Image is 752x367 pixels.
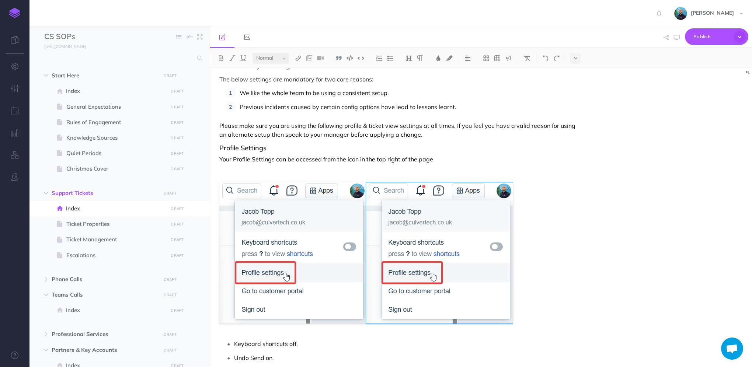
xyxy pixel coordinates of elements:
[66,87,166,95] span: Index
[168,103,187,111] button: DRAFT
[240,101,580,112] p: Previous incidents caused by certain config options have lead to lessons learnt.
[66,306,166,315] span: Index
[164,332,177,337] small: DRAFT
[240,87,580,98] p: We like the whole team to be using a consistent setup.
[66,118,166,127] span: Rules of Engagement
[161,275,179,284] button: DRAFT
[161,346,179,354] button: DRAFT
[317,55,324,61] img: Add video button
[446,55,453,61] img: Text background color button
[218,55,224,61] img: Bold button
[168,87,187,95] button: DRAFT
[219,182,366,324] img: av9Nf8pPibnJoFNWJJDM.png
[171,151,184,156] small: DRAFT
[171,89,184,94] small: DRAFT
[171,237,184,242] small: DRAFT
[52,71,156,80] span: Start Here
[219,60,580,69] h2: Mandatory Settings
[171,308,184,313] small: DRAFT
[168,235,187,244] button: DRAFT
[687,10,738,16] span: [PERSON_NAME]
[66,235,166,244] span: Ticket Management
[9,8,20,18] img: logo-mark.svg
[234,352,580,363] p: Undo Send on.
[164,191,177,196] small: DRAFT
[66,102,166,111] span: General Expectations
[335,55,342,61] img: Blockquote button
[52,189,156,198] span: Support Tickets
[674,7,687,20] img: 925838e575eb33ea1a1ca055db7b09b0.jpg
[219,155,580,164] p: Your Profile Settings can be accessed from the icon in the top right of the page
[171,222,184,227] small: DRAFT
[161,330,179,339] button: DRAFT
[66,220,166,228] span: Ticket Properties
[66,133,166,142] span: Knowledge Sources
[52,290,156,299] span: Teams Calls
[219,144,580,152] h3: Profile Settings
[66,149,166,158] span: Quiet Periods
[366,182,513,324] img: cFPsGEyzcKAK2nXzT5Wl.png
[171,206,184,211] small: DRAFT
[171,120,184,125] small: DRAFT
[66,251,166,260] span: Escalations
[494,55,501,61] img: Create table button
[405,55,412,61] img: Headings dropdown button
[417,55,423,61] img: Paragraph button
[234,338,580,349] p: Keyboard shortcuts off.
[168,306,187,315] button: DRAFT
[721,338,743,360] div: Open chat
[435,55,442,61] img: Text color button
[542,55,549,61] img: Undo
[52,346,156,354] span: Partners & Key Accounts
[168,134,187,142] button: DRAFT
[219,75,580,84] p: The below settings are mandatory for two core reasons:
[505,55,512,61] img: Callout dropdown menu button
[66,204,166,213] span: Index
[376,55,383,61] img: Ordered list button
[229,55,236,61] img: Italic button
[693,31,730,42] span: Publish
[168,149,187,158] button: DRAFT
[164,277,177,282] small: DRAFT
[219,121,580,139] p: Please make sure you are using the following profile & ticket view settings at all times. If you ...
[685,28,748,45] button: Publish
[306,55,313,61] img: Add image button
[295,55,302,61] img: Link button
[164,348,177,353] small: DRAFT
[164,73,177,78] small: DRAFT
[168,251,187,260] button: DRAFT
[164,293,177,297] small: DRAFT
[161,189,179,198] button: DRAFT
[523,55,530,61] img: Clear styles button
[240,55,247,61] img: Underline button
[52,275,156,284] span: Phone Calls
[44,52,193,65] input: Search
[52,330,156,339] span: Professional Services
[29,42,94,50] a: [URL][DOMAIN_NAME]
[171,253,184,258] small: DRAFT
[168,205,187,213] button: DRAFT
[44,31,131,42] input: Documentation Name
[358,55,364,61] img: Inline code button
[347,55,353,61] img: Code block button
[66,164,166,173] span: Christmas Cover
[387,55,394,61] img: Unordered list button
[44,44,86,49] small: [URL][DOMAIN_NAME]
[161,71,179,80] button: DRAFT
[171,105,184,109] small: DRAFT
[161,291,179,299] button: DRAFT
[171,136,184,140] small: DRAFT
[168,118,187,127] button: DRAFT
[168,165,187,173] button: DRAFT
[168,220,187,228] button: DRAFT
[553,55,560,61] img: Redo
[171,167,184,171] small: DRAFT
[464,55,471,61] img: Alignment dropdown menu button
